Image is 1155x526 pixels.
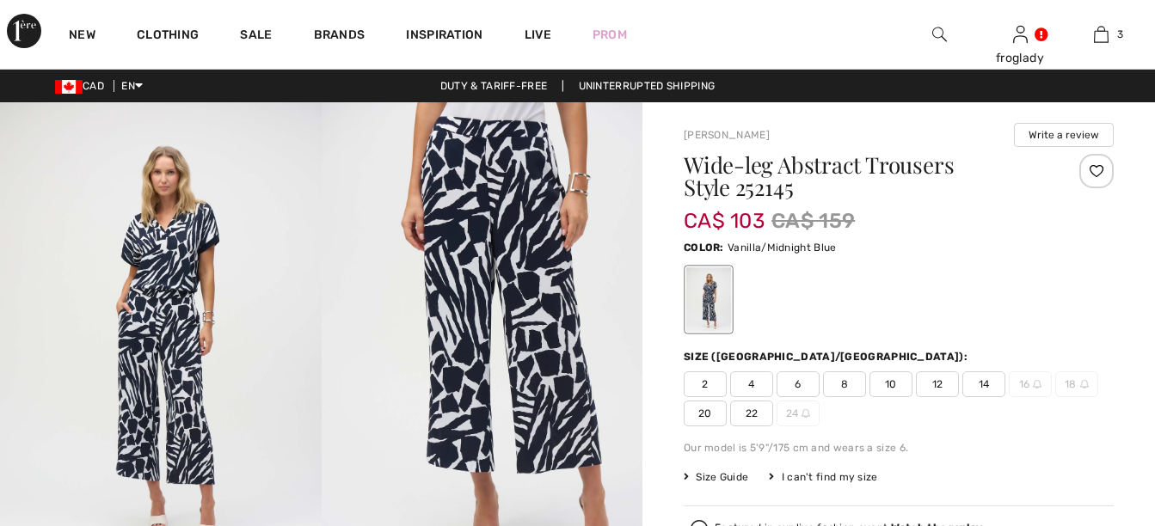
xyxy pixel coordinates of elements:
[121,80,143,92] span: EN
[55,80,111,92] span: CAD
[1080,380,1089,388] img: ring-m.svg
[240,28,272,46] a: Sale
[1033,380,1041,388] img: ring-m.svg
[1014,123,1114,147] button: Write a review
[1045,397,1138,440] iframe: Opens a widget where you can find more information
[684,129,770,141] a: [PERSON_NAME]
[1013,26,1028,42] a: Sign In
[684,242,724,254] span: Color:
[730,371,773,397] span: 4
[777,401,820,426] span: 24
[684,469,748,485] span: Size Guide
[1009,371,1052,397] span: 16
[684,154,1042,199] h1: Wide-leg Abstract Trousers Style 252145
[593,26,627,44] a: Prom
[1055,371,1098,397] span: 18
[823,371,866,397] span: 8
[684,349,971,364] div: Size ([GEOGRAPHIC_DATA]/[GEOGRAPHIC_DATA]):
[962,371,1005,397] span: 14
[525,26,551,44] a: Live
[730,401,773,426] span: 22
[406,28,482,46] span: Inspiration
[916,371,959,397] span: 12
[771,205,855,236] span: CA$ 159
[55,80,83,94] img: Canadian Dollar
[686,267,731,332] div: Vanilla/Midnight Blue
[802,409,810,418] img: ring-m.svg
[777,371,820,397] span: 6
[7,14,41,48] img: 1ère Avenue
[684,371,727,397] span: 2
[1013,24,1028,45] img: My Info
[69,28,95,46] a: New
[932,24,947,45] img: search the website
[684,401,727,426] span: 20
[769,469,877,485] div: I can't find my size
[1117,27,1123,42] span: 3
[980,49,1060,67] div: froglady
[137,28,199,46] a: Clothing
[728,242,836,254] span: Vanilla/Midnight Blue
[1061,24,1140,45] a: 3
[684,192,765,233] span: CA$ 103
[869,371,912,397] span: 10
[684,440,1114,456] div: Our model is 5'9"/175 cm and wears a size 6.
[314,28,366,46] a: Brands
[1094,24,1109,45] img: My Bag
